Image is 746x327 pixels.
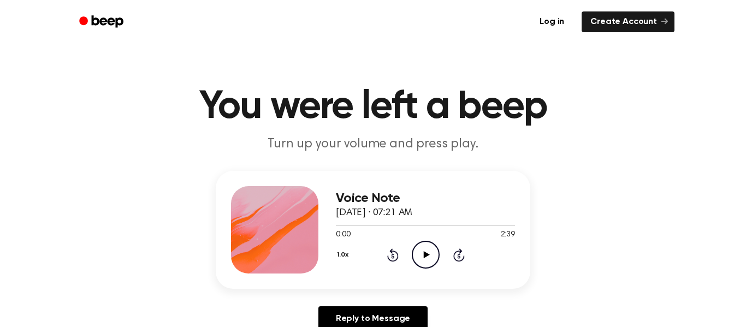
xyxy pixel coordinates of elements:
span: 0:00 [336,229,350,241]
p: Turn up your volume and press play. [163,135,583,153]
a: Create Account [582,11,674,32]
span: 2:39 [501,229,515,241]
span: [DATE] · 07:21 AM [336,208,412,218]
a: Beep [72,11,133,33]
h3: Voice Note [336,191,515,206]
a: Log in [529,9,575,34]
button: 1.0x [336,246,352,264]
h1: You were left a beep [93,87,653,127]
